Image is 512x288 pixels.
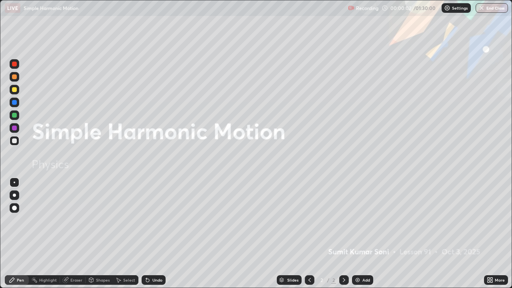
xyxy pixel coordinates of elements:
div: 2 [318,278,326,282]
div: Highlight [39,278,57,282]
img: add-slide-button [354,277,361,283]
div: Undo [152,278,162,282]
div: Shapes [96,278,110,282]
div: More [495,278,505,282]
div: / [327,278,330,282]
div: Add [362,278,370,282]
img: end-class-cross [478,5,485,11]
p: Simple Harmonic Motion [24,5,78,11]
p: Settings [452,6,468,10]
p: Recording [356,5,378,11]
p: LIVE [7,5,18,11]
img: recording.375f2c34.svg [348,5,354,11]
div: Eraser [70,278,82,282]
div: Select [123,278,135,282]
div: 2 [331,276,336,284]
img: class-settings-icons [444,5,450,11]
div: Pen [17,278,24,282]
button: End Class [476,3,508,13]
div: Slides [287,278,298,282]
